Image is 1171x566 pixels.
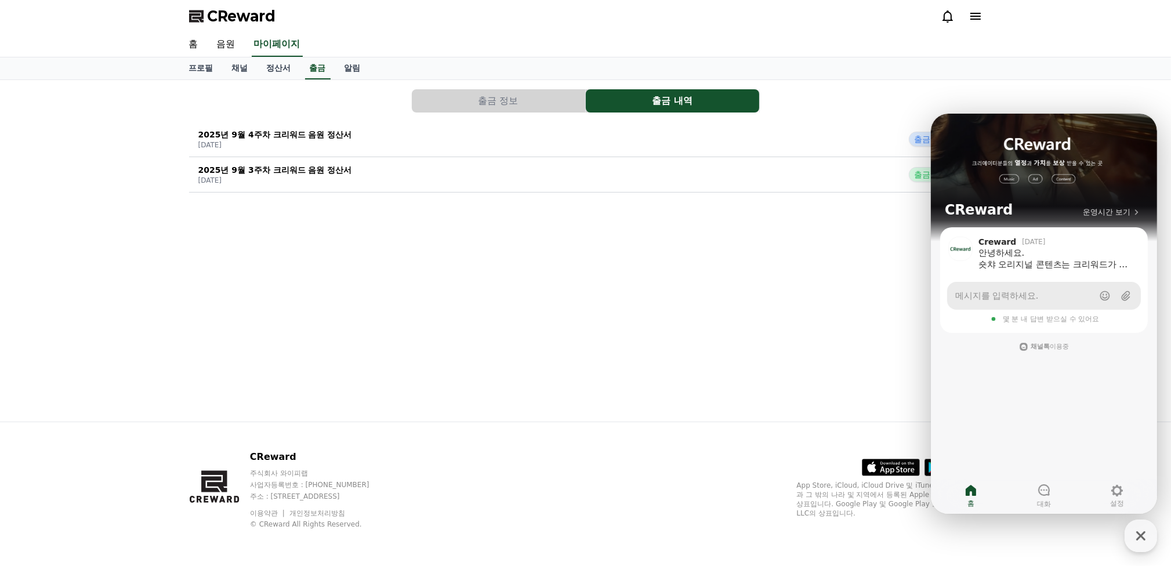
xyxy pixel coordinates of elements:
span: CReward [208,7,276,26]
p: 주식회사 와이피랩 [250,469,391,478]
p: © CReward All Rights Reserved. [250,520,391,529]
a: 출금 내역 [586,89,760,113]
p: App Store, iCloud, iCloud Drive 및 iTunes Store는 미국과 그 밖의 나라 및 지역에서 등록된 Apple Inc.의 서비스 상표입니다. Goo... [797,481,983,518]
a: 이용약관 [250,509,287,517]
a: CReward [189,7,276,26]
a: 채널 [223,57,258,79]
a: 출금 정보 [412,89,586,113]
a: 알림 [335,57,370,79]
a: 마이페이지 [252,32,303,57]
button: 출금 정보 [412,89,585,113]
p: [DATE] [198,140,352,150]
a: 개인정보처리방침 [289,509,345,517]
p: [DATE] [198,176,352,185]
span: 출금 완료 [909,167,954,182]
a: 음원 [208,32,245,57]
p: 주소 : [STREET_ADDRESS] [250,492,391,501]
a: 프로필 [180,57,223,79]
span: 출금 대기 [909,132,954,147]
button: 출금 내역 [586,89,759,113]
p: 사업자등록번호 : [PHONE_NUMBER] [250,480,391,489]
a: 정산서 [258,57,300,79]
button: 2025년 9월 3주차 크리워드 음원 정산서 [DATE] 출금 완료 [189,157,983,193]
p: CReward [250,450,391,464]
a: 출금 [305,57,331,79]
p: 2025년 9월 4주차 크리워드 음원 정산서 [198,129,352,140]
p: 2025년 9월 3주차 크리워드 음원 정산서 [198,164,352,176]
iframe: Channel chat [931,114,1157,514]
button: 2025년 9월 4주차 크리워드 음원 정산서 [DATE] 출금 대기 [189,122,983,157]
a: 홈 [180,32,208,57]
